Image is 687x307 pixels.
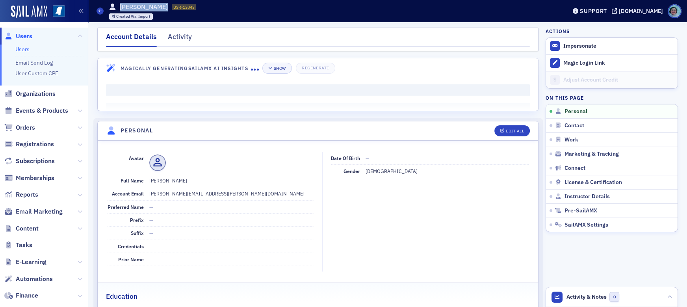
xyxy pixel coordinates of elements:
[4,190,38,199] a: Reports
[16,207,63,216] span: Email Marketing
[4,174,54,182] a: Memberships
[149,256,153,262] span: —
[619,7,663,15] div: [DOMAIN_NAME]
[4,207,63,216] a: Email Marketing
[16,123,35,132] span: Orders
[149,187,314,200] dd: [PERSON_NAME][EMAIL_ADDRESS][PERSON_NAME][DOMAIN_NAME]
[16,32,32,41] span: Users
[118,243,144,249] span: Credentials
[121,65,251,72] h4: Magically Generating SailAMX AI Insights
[546,94,678,101] h4: On this page
[106,32,157,47] div: Account Details
[563,60,674,67] div: Magic Login Link
[296,63,335,74] button: Regenerate
[564,122,584,129] span: Contact
[16,89,56,98] span: Organizations
[173,4,195,10] span: USR-13043
[15,46,30,53] a: Users
[564,151,619,158] span: Marketing & Tracking
[546,28,570,35] h4: Actions
[494,125,530,136] button: Edit All
[668,4,681,18] span: Profile
[47,5,65,19] a: View Homepage
[609,292,619,302] span: 0
[546,71,678,88] a: Adjust Account Credit
[16,258,46,266] span: E-Learning
[16,157,55,166] span: Subscriptions
[149,174,314,187] dd: [PERSON_NAME]
[262,63,292,74] button: Show
[121,127,153,135] h4: Personal
[546,54,678,71] button: Magic Login Link
[16,140,54,149] span: Registrations
[4,89,56,98] a: Organizations
[4,157,55,166] a: Subscriptions
[149,230,153,236] span: —
[564,193,610,200] span: Instructor Details
[4,224,39,233] a: Content
[149,204,153,210] span: —
[129,155,144,161] span: Avatar
[16,275,53,283] span: Automations
[564,108,587,115] span: Personal
[116,15,150,19] div: Import
[580,7,607,15] div: Support
[120,3,168,11] h1: [PERSON_NAME]
[4,140,54,149] a: Registrations
[149,243,153,249] span: —
[564,136,578,143] span: Work
[16,241,32,249] span: Tasks
[118,256,144,262] span: Prior Name
[4,258,46,266] a: E-Learning
[4,291,38,300] a: Finance
[4,241,32,249] a: Tasks
[564,207,597,214] span: Pre-SailAMX
[168,32,192,46] div: Activity
[121,177,144,184] span: Full Name
[112,190,144,197] span: Account Email
[564,221,608,229] span: SailAMX Settings
[564,165,585,172] span: Connect
[106,291,137,301] h2: Education
[15,70,58,77] a: User Custom CPE
[274,66,286,71] div: Show
[4,123,35,132] a: Orders
[343,168,360,174] span: Gender
[4,106,68,115] a: Events & Products
[130,217,144,223] span: Prefix
[612,8,666,14] button: [DOMAIN_NAME]
[506,129,524,133] div: Edit All
[331,155,360,161] span: Date of Birth
[16,224,39,233] span: Content
[16,190,38,199] span: Reports
[16,106,68,115] span: Events & Products
[563,43,596,50] button: Impersonate
[564,179,622,186] span: License & Certification
[109,13,153,20] div: Created Via: Import
[108,204,144,210] span: Preferred Name
[4,275,53,283] a: Automations
[15,59,53,66] a: Email Send Log
[53,5,65,17] img: SailAMX
[149,217,153,223] span: —
[16,291,38,300] span: Finance
[131,230,144,236] span: Suffix
[563,76,674,84] div: Adjust Account Credit
[11,6,47,18] img: SailAMX
[566,293,607,301] span: Activity & Notes
[116,14,138,19] span: Created Via :
[366,165,529,177] dd: [DEMOGRAPHIC_DATA]
[16,174,54,182] span: Memberships
[4,32,32,41] a: Users
[366,155,369,161] span: —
